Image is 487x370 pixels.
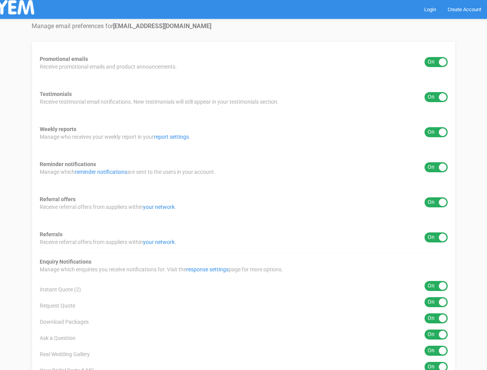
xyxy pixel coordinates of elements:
[40,91,72,97] strong: Testimonials
[75,169,127,175] a: reminder notifications
[40,334,76,342] span: Ask a Question
[186,266,229,272] a: response settings
[40,350,90,358] span: Real Wedding Gallery
[154,134,189,140] a: report settings
[40,203,176,211] span: Receive referral offers from suppliers within .
[40,266,283,273] span: Manage which enquiries you receive notifications for. Visit the page for more options.
[40,259,91,265] strong: Enquiry Notifications
[40,196,76,202] strong: Referral offers
[40,231,62,237] strong: Referrals
[40,98,279,106] span: Receive testimonial email notifications. New testimonials will still appear in your testimonials ...
[32,23,456,30] h4: Manage email preferences for
[143,204,175,210] a: your network
[40,286,81,293] span: Instant Quote (2)
[40,238,176,246] span: Receive referral offers from suppliers within .
[40,126,76,132] strong: Weekly reports
[113,22,211,30] strong: [EMAIL_ADDRESS][DOMAIN_NAME]
[40,56,88,62] strong: Promotional emails
[40,161,96,167] strong: Reminder notifications
[40,318,89,326] span: Download Packages
[143,239,175,245] a: your network
[40,133,190,141] span: Manage who receives your weekly report in your .
[40,168,216,176] span: Manage which are sent to the users in your account.
[40,302,75,309] span: Request Quote
[40,63,177,71] span: Receive promotional emails and product announcements.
